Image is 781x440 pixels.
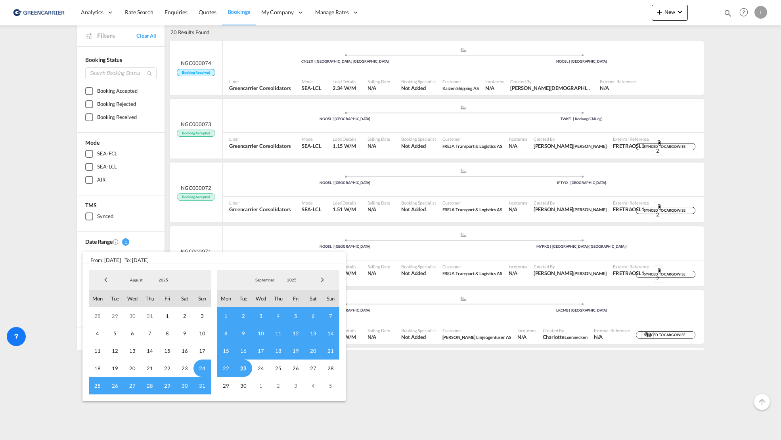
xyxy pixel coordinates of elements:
[124,290,141,307] span: Wed
[270,290,287,307] span: Thu
[82,252,346,264] span: From: [DATE] To: [DATE]
[124,277,149,283] span: August
[235,290,252,307] span: Tue
[314,272,330,288] span: Next Month
[251,274,278,286] md-select: Month: September
[89,290,106,307] span: Mon
[123,274,150,286] md-select: Month: August
[98,272,114,288] span: Previous Month
[252,290,270,307] span: Wed
[106,290,124,307] span: Tue
[151,277,176,283] span: 2025
[176,290,193,307] span: Sat
[193,290,211,307] span: Sun
[287,290,304,307] span: Fri
[150,274,177,286] md-select: Year: 2025
[279,277,304,283] span: 2025
[322,290,339,307] span: Sun
[159,290,176,307] span: Fri
[278,274,305,286] md-select: Year: 2025
[252,277,278,283] span: September
[217,290,235,307] span: Mon
[141,290,159,307] span: Thu
[304,290,322,307] span: Sat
